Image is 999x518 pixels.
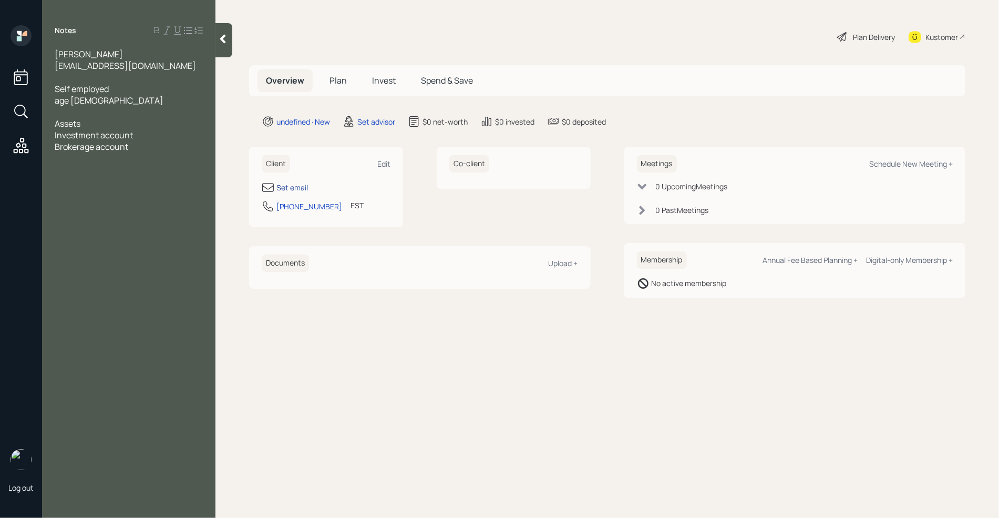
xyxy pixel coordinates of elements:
[55,95,163,106] span: age [DEMOGRAPHIC_DATA]
[423,116,468,127] div: $0 net-worth
[549,258,578,268] div: Upload +
[377,159,390,169] div: Edit
[866,255,953,265] div: Digital-only Membership +
[329,75,347,86] span: Plan
[357,116,395,127] div: Set advisor
[55,129,133,141] span: Investment account
[351,200,364,211] div: EST
[495,116,534,127] div: $0 invested
[853,32,895,43] div: Plan Delivery
[276,201,342,212] div: [PHONE_NUMBER]
[656,205,709,216] div: 0 Past Meeting s
[55,83,109,95] span: Self employed
[925,32,958,43] div: Kustomer
[652,278,727,289] div: No active membership
[449,155,489,172] h6: Co-client
[637,155,677,172] h6: Meetings
[372,75,396,86] span: Invest
[656,181,728,192] div: 0 Upcoming Meeting s
[276,182,308,193] div: Set email
[763,255,858,265] div: Annual Fee Based Planning +
[55,25,76,36] label: Notes
[421,75,473,86] span: Spend & Save
[55,48,123,60] span: [PERSON_NAME]
[869,159,953,169] div: Schedule New Meeting +
[262,155,290,172] h6: Client
[55,141,128,153] span: Brokerage account
[11,449,32,470] img: retirable_logo.png
[55,60,196,72] span: [EMAIL_ADDRESS][DOMAIN_NAME]
[562,116,606,127] div: $0 deposited
[262,255,309,272] h6: Documents
[637,251,687,269] h6: Membership
[55,118,80,129] span: Assets
[276,116,330,127] div: undefined · New
[266,75,304,86] span: Overview
[8,483,34,493] div: Log out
